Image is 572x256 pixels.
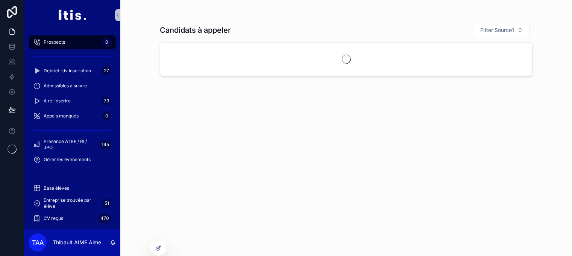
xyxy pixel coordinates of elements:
[29,197,116,210] a: Entreprise trouvée par élève51
[102,38,111,47] div: 0
[58,9,86,21] img: App logo
[44,157,91,163] span: Gérer les évènements
[29,181,116,195] a: Base élèves
[29,212,116,225] a: CV reçus470
[44,113,79,119] span: Appels manqués
[474,23,530,37] button: Select Button
[102,66,111,75] div: 27
[29,153,116,166] a: Gérer les évènements
[29,64,116,78] a: Debrief rdv inscription27
[32,238,44,247] span: TAA
[44,68,91,74] span: Debrief rdv inscription
[98,214,111,223] div: 470
[53,239,101,246] p: Thibault AIME Aime
[102,96,111,105] div: 73
[160,25,231,35] h1: Candidats à appeler
[29,109,116,123] a: Appels manqués0
[29,94,116,108] a: A ré-inscrire73
[44,83,87,89] span: Admissibles à suivre
[29,35,116,49] a: Prospects0
[102,199,111,208] div: 51
[480,26,514,34] span: Filter Source1
[44,197,99,209] span: Entreprise trouvée par élève
[44,215,63,221] span: CV reçus
[29,138,116,151] a: Présence ATRE / RI / JPO145
[99,140,111,149] div: 145
[102,111,111,120] div: 0
[44,139,96,151] span: Présence ATRE / RI / JPO
[44,98,71,104] span: A ré-inscrire
[44,39,65,45] span: Prospects
[44,185,69,191] span: Base élèves
[29,79,116,93] a: Admissibles à suivre
[24,30,120,229] div: scrollable content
